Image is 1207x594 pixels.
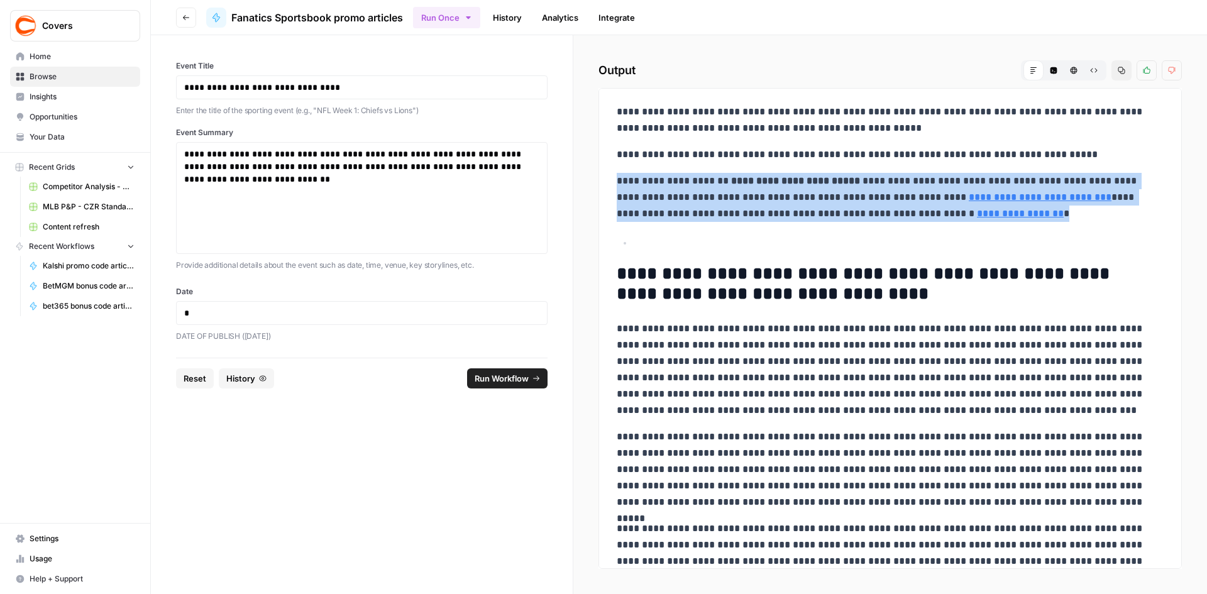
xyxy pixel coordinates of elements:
span: BetMGM bonus code articles [43,280,135,292]
button: Run Workflow [467,368,548,388]
button: Workspace: Covers [10,10,140,41]
a: Content refresh [23,217,140,237]
button: Run Once [413,7,480,28]
p: Enter the title of the sporting event (e.g., "NFL Week 1: Chiefs vs Lions") [176,104,548,117]
button: Help + Support [10,569,140,589]
span: Reset [184,372,206,385]
p: DATE OF PUBLISH ([DATE]) [176,330,548,343]
span: Fanatics Sportsbook promo articles [231,10,403,25]
label: Event Summary [176,127,548,138]
a: Competitor Analysis - URL Specific Grid [23,177,140,197]
a: Your Data [10,127,140,147]
a: Opportunities [10,107,140,127]
label: Date [176,286,548,297]
span: Content refresh [43,221,135,233]
span: Run Workflow [475,372,529,385]
span: bet365 bonus code articles [43,300,135,312]
span: Recent Grids [29,162,75,173]
span: Opportunities [30,111,135,123]
span: Browse [30,71,135,82]
span: Kalshi promo code articles [43,260,135,272]
button: Recent Grids [10,158,140,177]
span: Covers [42,19,118,32]
span: Your Data [30,131,135,143]
a: BetMGM bonus code articles [23,276,140,296]
span: Recent Workflows [29,241,94,252]
label: Event Title [176,60,548,72]
button: Recent Workflows [10,237,140,256]
a: Insights [10,87,140,107]
span: Help + Support [30,573,135,585]
button: Reset [176,368,214,388]
span: Competitor Analysis - URL Specific Grid [43,181,135,192]
span: History [226,372,255,385]
a: Fanatics Sportsbook promo articles [206,8,403,28]
a: MLB P&P - CZR Standard (Production) Grid [23,197,140,217]
span: MLB P&P - CZR Standard (Production) Grid [43,201,135,212]
h2: Output [598,60,1182,80]
span: Home [30,51,135,62]
a: Usage [10,549,140,569]
a: Browse [10,67,140,87]
p: Provide additional details about the event such as date, time, venue, key storylines, etc. [176,259,548,272]
a: Settings [10,529,140,549]
a: bet365 bonus code articles [23,296,140,316]
a: Kalshi promo code articles [23,256,140,276]
a: Home [10,47,140,67]
button: History [219,368,274,388]
a: History [485,8,529,28]
span: Usage [30,553,135,564]
a: Integrate [591,8,642,28]
span: Settings [30,533,135,544]
img: Covers Logo [14,14,37,37]
a: Analytics [534,8,586,28]
span: Insights [30,91,135,102]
